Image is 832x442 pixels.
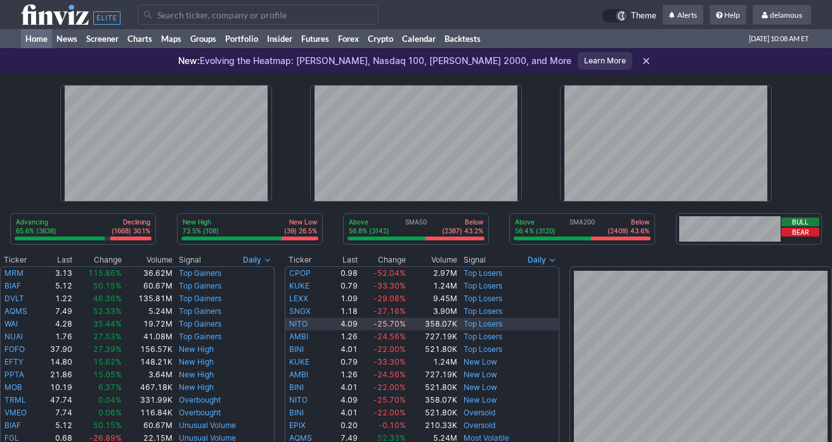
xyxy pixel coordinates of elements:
[325,394,358,406] td: 4.09
[40,381,74,394] td: 10.19
[374,294,406,303] span: -29.08%
[122,356,173,368] td: 148.21K
[179,370,214,379] a: New High
[179,255,201,265] span: Signal
[178,55,571,67] p: Evolving the Heatmap: [PERSON_NAME], Nasdaq 100, [PERSON_NAME] 2000, and More
[464,319,502,328] a: Top Losers
[122,419,173,432] td: 60.67M
[179,294,221,303] a: Top Gainers
[122,381,173,394] td: 467.18K
[753,5,811,25] a: delamous
[289,408,304,417] a: BINI
[289,382,304,392] a: BINI
[781,228,819,237] button: Bear
[285,254,325,266] th: Ticker
[112,226,150,235] p: (1668) 30.1%
[93,319,122,328] span: 35.44%
[406,381,457,394] td: 521.80K
[325,266,358,280] td: 0.98
[464,382,497,392] a: New Low
[284,218,317,226] p: New Low
[122,343,173,356] td: 156.57K
[179,306,221,316] a: Top Gainers
[289,332,308,341] a: AMBI
[515,218,556,226] p: Above
[122,394,173,406] td: 331.99K
[98,408,122,417] span: 0.06%
[334,29,363,48] a: Forex
[374,344,406,354] span: -22.00%
[4,268,23,278] a: MRM
[40,394,74,406] td: 47.74
[40,280,74,292] td: 5.12
[73,254,122,266] th: Change
[82,29,123,48] a: Screener
[374,370,406,379] span: -24.56%
[749,29,809,48] span: [DATE] 10:08 AM ET
[349,218,389,226] p: Above
[374,332,406,341] span: -24.56%
[348,218,484,237] div: SMA50
[289,420,306,430] a: EPIX
[88,268,122,278] span: 115.86%
[464,294,502,303] a: Top Losers
[179,344,214,354] a: New High
[464,370,497,379] a: New Low
[4,420,21,430] a: BIAF
[289,319,308,328] a: NITO
[325,368,358,381] td: 1.26
[514,218,651,237] div: SMA200
[186,29,221,48] a: Groups
[40,356,74,368] td: 14.80
[93,332,122,341] span: 27.53%
[325,381,358,394] td: 4.01
[112,218,150,226] p: Declining
[289,344,304,354] a: BINI
[122,330,173,343] td: 41.08M
[325,406,358,419] td: 4.01
[297,29,334,48] a: Futures
[4,281,21,290] a: BIAF
[608,218,649,226] p: Below
[52,29,82,48] a: News
[284,226,317,235] p: (39) 26.5%
[464,281,502,290] a: Top Losers
[524,254,559,266] button: Signals interval
[40,330,74,343] td: 1.76
[406,343,457,356] td: 521.80K
[464,395,497,405] a: New Low
[263,29,297,48] a: Insider
[122,318,173,330] td: 19.72M
[374,395,406,405] span: -25.70%
[123,29,157,48] a: Charts
[442,226,483,235] p: (2387) 43.2%
[406,266,457,280] td: 2.97M
[179,408,221,417] a: Overbought
[406,330,457,343] td: 727.19K
[325,318,358,330] td: 4.09
[608,226,649,235] p: (2409) 43.6%
[4,306,27,316] a: AQMS
[406,305,457,318] td: 3.90M
[325,343,358,356] td: 4.01
[406,292,457,305] td: 9.45M
[363,29,398,48] a: Crypto
[179,332,221,341] a: Top Gainers
[325,305,358,318] td: 1.18
[93,281,122,290] span: 50.15%
[289,370,308,379] a: AMBI
[602,9,656,23] a: Theme
[16,226,56,235] p: 65.6% (3638)
[122,254,173,266] th: Volume
[221,29,263,48] a: Portfolio
[98,395,122,405] span: 0.04%
[4,344,25,354] a: FOFO
[349,226,389,235] p: 56.8% (3142)
[374,382,406,392] span: -22.00%
[179,281,221,290] a: Top Gainers
[325,419,358,432] td: 0.20
[440,29,485,48] a: Backtests
[179,357,214,367] a: New High
[289,306,311,316] a: SNGX
[464,255,486,265] span: Signal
